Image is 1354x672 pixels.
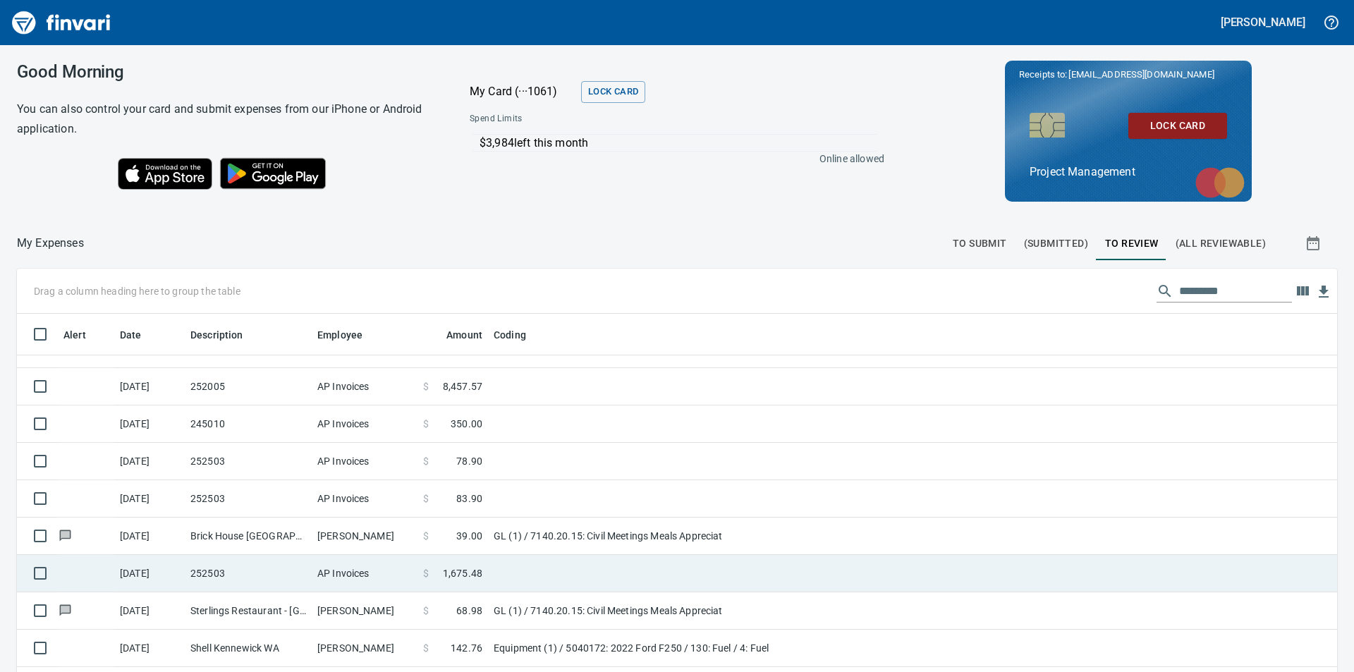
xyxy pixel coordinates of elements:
[953,235,1007,252] span: To Submit
[456,491,482,506] span: 83.90
[58,606,73,615] span: Has messages
[456,529,482,543] span: 39.00
[17,99,434,139] h6: You can also control your card and submit expenses from our iPhone or Android application.
[185,592,312,630] td: Sterlings Restaurant - [GEOGRAPHIC_DATA] [GEOGRAPHIC_DATA]
[470,83,575,100] p: My Card (···1061)
[58,531,73,540] span: Has messages
[588,84,638,100] span: Lock Card
[488,592,841,630] td: GL (1) / 7140.20.15: Civil Meetings Meals Appreciat
[312,630,417,667] td: [PERSON_NAME]
[114,555,185,592] td: [DATE]
[212,150,334,197] img: Get it on Google Play
[451,417,482,431] span: 350.00
[17,62,434,82] h3: Good Morning
[1292,226,1337,260] button: Show transactions within a particular date range
[581,81,645,103] button: Lock Card
[1221,15,1305,30] h5: [PERSON_NAME]
[190,326,243,343] span: Description
[185,518,312,555] td: Brick House [GEOGRAPHIC_DATA] [GEOGRAPHIC_DATA]
[1105,235,1159,252] span: To Review
[317,326,362,343] span: Employee
[312,368,417,405] td: AP Invoices
[63,326,86,343] span: Alert
[8,6,114,39] img: Finvari
[470,112,702,126] span: Spend Limits
[185,405,312,443] td: 245010
[312,518,417,555] td: [PERSON_NAME]
[17,235,84,252] nav: breadcrumb
[1217,11,1309,33] button: [PERSON_NAME]
[456,454,482,468] span: 78.90
[185,443,312,480] td: 252503
[494,326,526,343] span: Coding
[456,604,482,618] span: 68.98
[190,326,262,343] span: Description
[114,368,185,405] td: [DATE]
[1176,235,1266,252] span: (All Reviewable)
[423,417,429,431] span: $
[120,326,160,343] span: Date
[185,630,312,667] td: Shell Kennewick WA
[1140,117,1216,135] span: Lock Card
[312,592,417,630] td: [PERSON_NAME]
[17,235,84,252] p: My Expenses
[114,443,185,480] td: [DATE]
[1067,68,1215,81] span: [EMAIL_ADDRESS][DOMAIN_NAME]
[34,284,240,298] p: Drag a column heading here to group the table
[312,443,417,480] td: AP Invoices
[488,630,841,667] td: Equipment (1) / 5040172: 2022 Ford F250 / 130: Fuel / 4: Fuel
[185,368,312,405] td: 252005
[185,480,312,518] td: 252503
[114,405,185,443] td: [DATE]
[446,326,482,343] span: Amount
[423,566,429,580] span: $
[317,326,381,343] span: Employee
[458,152,884,166] p: Online allowed
[480,135,877,152] p: $3,984 left this month
[312,480,417,518] td: AP Invoices
[63,326,104,343] span: Alert
[1128,113,1227,139] button: Lock Card
[312,405,417,443] td: AP Invoices
[423,454,429,468] span: $
[1292,281,1313,302] button: Choose columns to display
[428,326,482,343] span: Amount
[1019,68,1238,82] p: Receipts to:
[423,529,429,543] span: $
[185,555,312,592] td: 252503
[1313,281,1334,303] button: Download Table
[423,641,429,655] span: $
[1188,160,1252,205] img: mastercard.svg
[443,566,482,580] span: 1,675.48
[114,518,185,555] td: [DATE]
[118,158,212,190] img: Download on the App Store
[494,326,544,343] span: Coding
[488,518,841,555] td: GL (1) / 7140.20.15: Civil Meetings Meals Appreciat
[451,641,482,655] span: 142.76
[114,630,185,667] td: [DATE]
[120,326,142,343] span: Date
[423,604,429,618] span: $
[312,555,417,592] td: AP Invoices
[443,379,482,393] span: 8,457.57
[114,592,185,630] td: [DATE]
[423,491,429,506] span: $
[423,379,429,393] span: $
[114,480,185,518] td: [DATE]
[1030,164,1227,181] p: Project Management
[1024,235,1088,252] span: (Submitted)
